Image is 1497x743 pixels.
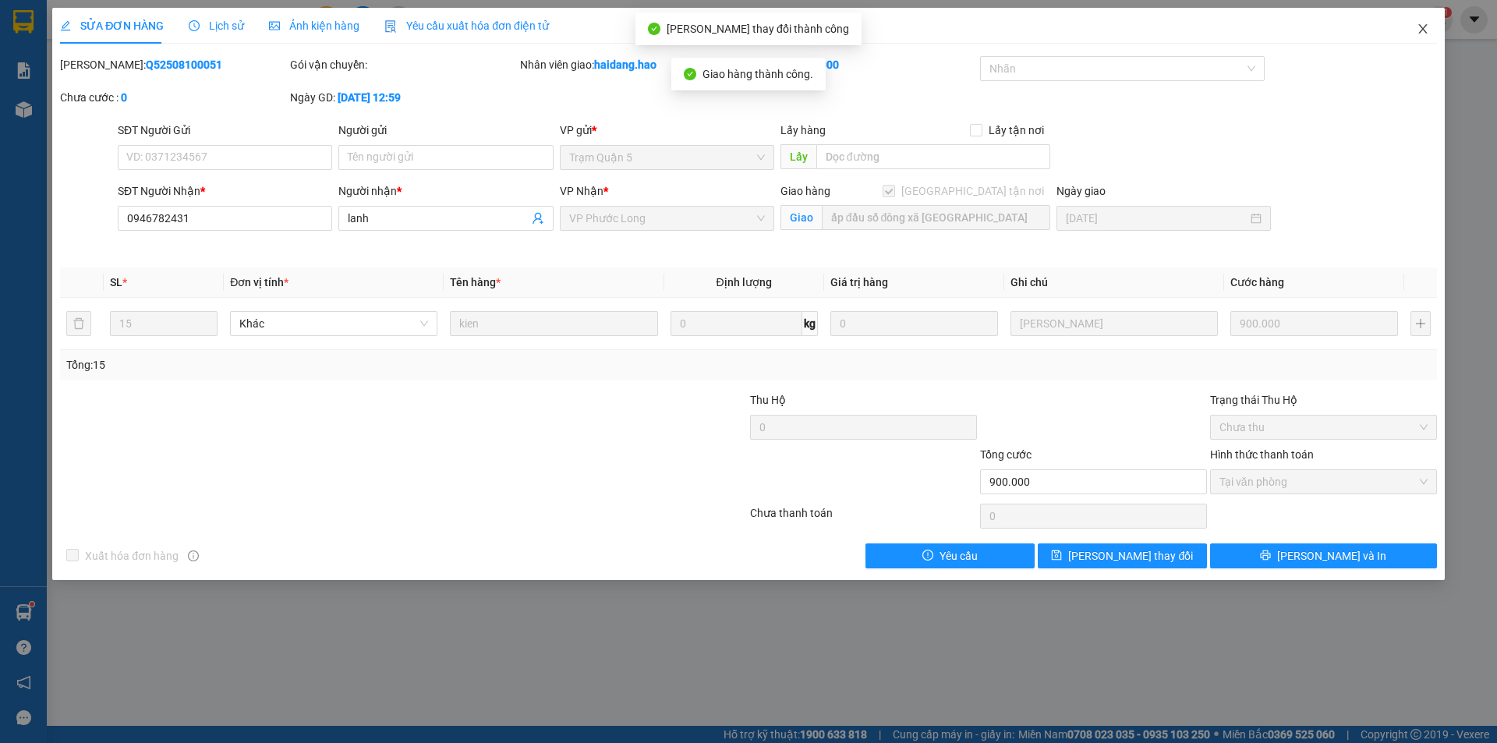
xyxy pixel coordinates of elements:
[750,56,977,73] div: Cước rồi :
[338,182,553,200] div: Người nhận
[780,205,822,230] span: Giao
[1004,267,1224,298] th: Ghi chú
[1066,210,1247,227] input: Ngày giao
[717,276,772,288] span: Định lượng
[1277,547,1386,564] span: [PERSON_NAME] và In
[60,89,287,106] div: Chưa cước :
[980,448,1032,461] span: Tổng cước
[1230,276,1284,288] span: Cước hàng
[922,550,933,562] span: exclamation-circle
[1230,311,1398,336] input: 0
[338,122,553,139] div: Người gửi
[982,122,1050,139] span: Lấy tận nơi
[146,58,222,71] b: Q52508100051
[780,144,816,169] span: Lấy
[269,20,280,31] span: picture
[230,276,288,288] span: Đơn vị tính
[1051,550,1062,562] span: save
[384,20,397,33] img: icon
[118,182,332,200] div: SĐT Người Nhận
[648,23,660,35] span: check-circle
[569,207,765,230] span: VP Phước Long
[780,124,826,136] span: Lấy hàng
[60,20,71,31] span: edit
[684,68,696,80] span: check-circle
[118,122,332,139] div: SĐT Người Gửi
[290,89,517,106] div: Ngày GD:
[1056,185,1106,197] label: Ngày giao
[569,146,765,169] span: Trạm Quận 5
[802,311,818,336] span: kg
[830,311,998,336] input: 0
[865,543,1035,568] button: exclamation-circleYêu cầu
[269,19,359,32] span: Ảnh kiện hàng
[66,311,91,336] button: delete
[290,56,517,73] div: Gói vận chuyển:
[110,276,122,288] span: SL
[1010,311,1218,336] input: Ghi Chú
[940,547,978,564] span: Yêu cầu
[1401,8,1445,51] button: Close
[239,312,428,335] span: Khác
[60,56,287,73] div: [PERSON_NAME]:
[560,122,774,139] div: VP gửi
[748,504,979,532] div: Chưa thanh toán
[1417,23,1429,35] span: close
[189,19,244,32] span: Lịch sử
[121,91,127,104] b: 0
[450,311,657,336] input: VD: Bàn, Ghế
[338,91,401,104] b: [DATE] 12:59
[1219,416,1428,439] span: Chưa thu
[384,19,549,32] span: Yêu cầu xuất hóa đơn điện tử
[189,20,200,31] span: clock-circle
[66,356,578,373] div: Tổng: 15
[1210,543,1437,568] button: printer[PERSON_NAME] và In
[560,185,603,197] span: VP Nhận
[594,58,656,71] b: haidang.hao
[822,205,1050,230] input: Giao tận nơi
[520,56,747,73] div: Nhân viên giao:
[1210,448,1314,461] label: Hình thức thanh toán
[1410,311,1431,336] button: plus
[1210,391,1437,409] div: Trạng thái Thu Hộ
[60,19,164,32] span: SỬA ĐƠN HÀNG
[780,185,830,197] span: Giao hàng
[895,182,1050,200] span: [GEOGRAPHIC_DATA] tận nơi
[450,276,501,288] span: Tên hàng
[79,547,185,564] span: Xuất hóa đơn hàng
[702,68,813,80] span: Giao hàng thành công.
[188,550,199,561] span: info-circle
[1068,547,1193,564] span: [PERSON_NAME] thay đổi
[830,276,888,288] span: Giá trị hàng
[1260,550,1271,562] span: printer
[750,394,786,406] span: Thu Hộ
[1219,470,1428,494] span: Tại văn phòng
[816,144,1050,169] input: Dọc đường
[532,212,544,225] span: user-add
[1038,543,1207,568] button: save[PERSON_NAME] thay đổi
